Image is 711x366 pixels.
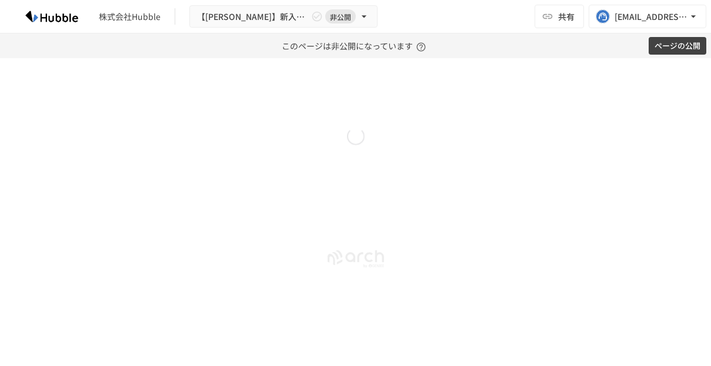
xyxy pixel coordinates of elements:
img: HzDRNkGCf7KYO4GfwKnzITak6oVsp5RHeZBEM1dQFiQ [14,7,89,26]
button: ページの公開 [649,37,706,55]
span: 非公開 [325,11,356,23]
p: このページは非公開になっています [282,33,429,58]
div: [EMAIL_ADDRESS][DOMAIN_NAME] [615,9,687,24]
span: 【[PERSON_NAME]】新入社員OBD用Arch [197,9,309,24]
span: 共有 [558,10,575,23]
button: [EMAIL_ADDRESS][DOMAIN_NAME] [589,5,706,28]
button: 共有 [535,5,584,28]
button: 【[PERSON_NAME]】新入社員OBD用Arch非公開 [189,5,378,28]
div: 株式会社Hubble [99,11,161,23]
